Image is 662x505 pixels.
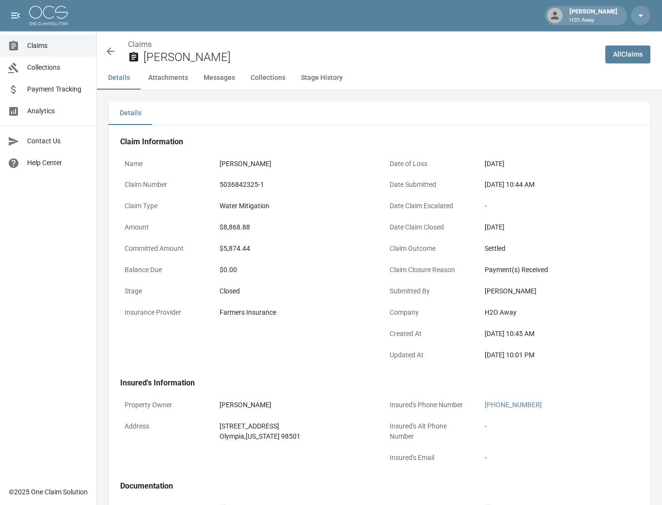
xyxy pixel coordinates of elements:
p: Amount [120,218,207,237]
p: Insurance Provider [120,303,207,322]
p: Address [120,417,207,436]
div: [PERSON_NAME] [566,7,621,24]
span: Help Center [27,158,89,168]
p: Claim Outcome [385,239,473,258]
div: [DATE] 10:44 AM [485,180,634,190]
button: Attachments [141,66,196,90]
p: Submitted By [385,282,473,301]
button: Details [109,102,152,125]
div: Water Mitigation [220,201,369,211]
div: $5,874.44 [220,244,369,254]
p: Insured's Email [385,448,473,467]
h2: [PERSON_NAME] [143,50,598,64]
p: Insured's Phone Number [385,396,473,414]
p: Company [385,303,473,322]
div: Settled [485,244,634,254]
div: - [485,201,634,211]
span: Analytics [27,106,89,116]
p: Stage [120,282,207,301]
div: $8,868.88 [220,222,369,232]
div: anchor tabs [97,66,662,90]
p: Name [120,154,207,173]
div: H2O Away [485,307,634,318]
div: $0.00 [220,265,369,275]
button: open drawer [6,6,25,25]
div: 5036842325-1 [220,180,369,190]
h4: Insured's Information [120,378,639,388]
button: Messages [196,66,243,90]
div: Olympia , [US_STATE] 98501 [220,431,369,442]
p: Created At [385,324,473,343]
a: Claims [128,40,152,49]
span: Claims [27,41,89,51]
button: Details [97,66,141,90]
div: - [485,453,634,463]
span: Collections [27,62,89,73]
div: [DATE] 10:01 PM [485,350,634,360]
p: Insured's Alt Phone Number [385,417,473,446]
p: Claim Number [120,175,207,194]
p: H2O Away [569,16,617,25]
button: Collections [243,66,293,90]
div: Farmers Insurance [220,307,369,318]
a: AllClaims [605,46,650,63]
p: Claim Closure Reason [385,260,473,279]
h4: Documentation [120,481,639,491]
p: Date Submitted [385,175,473,194]
span: Contact Us [27,136,89,146]
h4: Claim Information [120,137,639,147]
div: [DATE] [485,222,634,232]
p: Updated At [385,346,473,365]
p: Property Owner [120,396,207,414]
p: Claim Type [120,197,207,215]
div: Payment(s) Received [485,265,634,275]
div: Closed [220,286,369,296]
div: [PERSON_NAME] [220,400,369,410]
a: [PHONE_NUMBER] [485,401,542,409]
div: [DATE] 10:45 AM [485,329,634,339]
div: [STREET_ADDRESS] [220,421,369,431]
p: Date Claim Escalated [385,197,473,215]
p: Date Claim Closed [385,218,473,237]
button: Stage History [293,66,350,90]
div: [PERSON_NAME] [220,159,369,169]
span: Payment Tracking [27,84,89,94]
nav: breadcrumb [128,39,598,50]
img: ocs-logo-white-transparent.png [29,6,68,25]
p: Date of Loss [385,154,473,173]
div: [PERSON_NAME] [485,286,634,296]
div: - [485,421,634,431]
p: Committed Amount [120,239,207,258]
div: details tabs [109,102,650,125]
div: © 2025 One Claim Solution [9,487,88,497]
p: Balance Due [120,260,207,279]
div: [DATE] [485,159,634,169]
